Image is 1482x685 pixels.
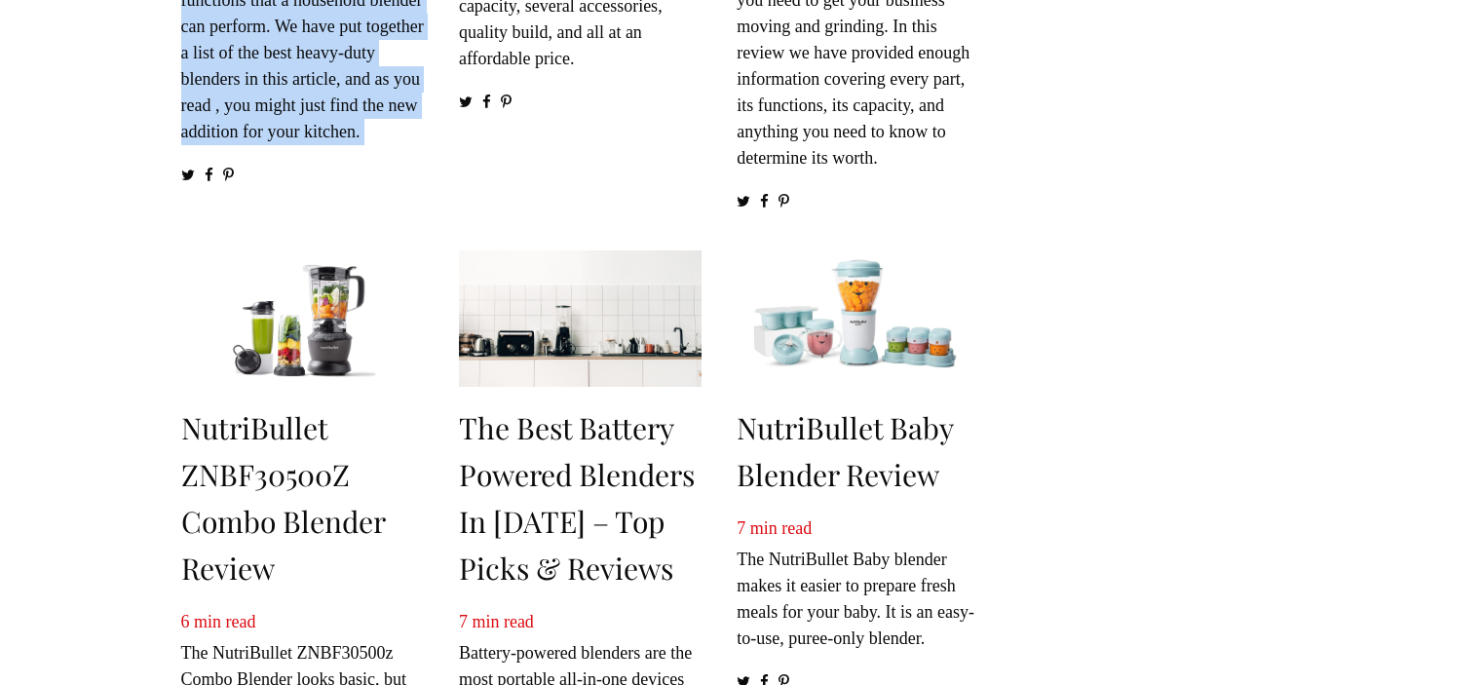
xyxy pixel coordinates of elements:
span: min read [472,612,533,631]
img: The Best Battery Powered Blenders in 2022 – Top Picks & Reviews [459,250,702,387]
a: NutriBullet ZNBF30500Z Combo Blender Review [181,408,386,588]
span: min read [750,518,812,538]
span: 6 [181,612,190,631]
img: NutriBullet ZNBF30500Z Combo Blender Review [181,250,424,387]
span: 7 [737,518,745,538]
a: NutriBullet Baby Blender Review [737,408,954,494]
a: The Best Battery Powered Blenders in [DATE] – Top Picks & Reviews [459,408,695,588]
span: min read [194,612,255,631]
img: NutriBullet Baby Blender Review [737,250,979,387]
span: 7 [459,612,468,631]
p: The NutriBullet Baby blender makes it easier to prepare fresh meals for your baby. It is an easy-... [737,515,979,652]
